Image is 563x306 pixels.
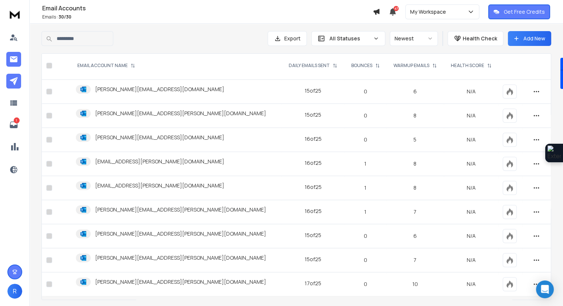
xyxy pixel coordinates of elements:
td: 10 [386,272,444,296]
p: 0 [349,232,382,240]
p: 0 [349,112,382,119]
div: 17 of 25 [305,280,321,287]
td: 8 [386,176,444,200]
p: [PERSON_NAME][EMAIL_ADDRESS][PERSON_NAME][DOMAIN_NAME] [95,206,266,213]
p: Health Check [463,35,497,42]
p: Get Free Credits [504,8,545,16]
div: 15 of 25 [305,111,321,119]
div: 16 of 25 [305,135,322,143]
span: 47 [393,6,399,11]
div: Open Intercom Messenger [536,280,554,298]
p: 0 [349,88,382,95]
p: HEALTH SCORE [451,63,484,69]
p: WARMUP EMAILS [393,63,429,69]
h1: Email Accounts [42,4,373,13]
p: 0 [349,256,382,264]
div: 15 of 25 [305,256,321,263]
button: R [7,284,22,299]
button: Add New [508,31,551,46]
p: 1 [349,208,382,216]
p: Emails : [42,14,373,20]
p: N/A [448,160,494,167]
p: 1 [349,160,382,167]
p: [PERSON_NAME][EMAIL_ADDRESS][PERSON_NAME][DOMAIN_NAME] [95,110,266,117]
p: N/A [448,232,494,240]
div: 16 of 25 [305,159,322,167]
p: N/A [448,184,494,192]
p: [PERSON_NAME][EMAIL_ADDRESS][DOMAIN_NAME] [95,134,224,141]
p: All Statuses [329,35,370,42]
td: 6 [386,224,444,248]
span: 30 / 30 [58,14,71,20]
p: 0 [349,280,382,288]
p: DAILY EMAILS SENT [289,63,330,69]
button: Newest [390,31,438,46]
td: 8 [386,104,444,128]
img: Extension Icon [547,146,561,160]
p: N/A [448,88,494,95]
div: 16 of 25 [305,207,322,215]
p: 1 [349,184,382,192]
p: N/A [448,112,494,119]
td: 6 [386,80,444,104]
button: Health Check [448,31,503,46]
p: [PERSON_NAME][EMAIL_ADDRESS][DOMAIN_NAME] [95,86,224,93]
td: 8 [386,152,444,176]
div: 15 of 25 [305,87,321,94]
button: Export [268,31,307,46]
a: 1 [6,117,21,132]
p: N/A [448,280,494,288]
p: [EMAIL_ADDRESS][PERSON_NAME][DOMAIN_NAME] [95,182,224,189]
button: Get Free Credits [488,4,550,19]
p: 0 [349,136,382,143]
p: 1 [14,117,20,123]
p: N/A [448,208,494,216]
img: logo [7,7,22,21]
div: 15 of 25 [305,232,321,239]
div: 16 of 25 [305,183,322,191]
td: 5 [386,128,444,152]
td: 7 [386,248,444,272]
p: [PERSON_NAME][EMAIL_ADDRESS][PERSON_NAME][DOMAIN_NAME] [95,230,266,237]
p: [EMAIL_ADDRESS][PERSON_NAME][DOMAIN_NAME] [95,158,224,165]
div: EMAIL ACCOUNT NAME [77,63,135,69]
p: N/A [448,136,494,143]
p: BOUNCES [351,63,372,69]
p: N/A [448,256,494,264]
td: 7 [386,200,444,224]
p: [PERSON_NAME][EMAIL_ADDRESS][PERSON_NAME][DOMAIN_NAME] [95,278,266,286]
p: My Workspace [410,8,449,16]
p: [PERSON_NAME][EMAIL_ADDRESS][PERSON_NAME][DOMAIN_NAME] [95,254,266,262]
